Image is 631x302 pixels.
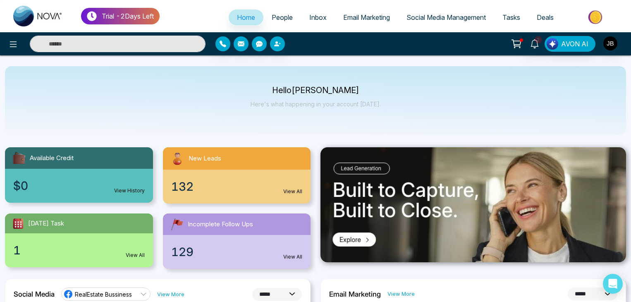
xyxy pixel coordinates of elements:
a: Incomplete Follow Ups129View All [158,213,316,269]
a: 2 [525,36,545,50]
span: 1 [13,242,21,259]
span: AVON AI [561,39,588,49]
img: . [320,147,626,262]
span: Incomplete Follow Ups [188,220,253,229]
span: 129 [171,243,194,261]
img: availableCredit.svg [12,151,26,165]
a: Email Marketing [335,10,398,25]
span: Social Media Management [406,13,486,22]
img: Market-place.gif [566,8,626,26]
span: Inbox [309,13,327,22]
div: Open Intercom Messenger [603,274,623,294]
a: People [263,10,301,25]
a: View All [283,253,302,261]
span: Deals [537,13,554,22]
a: New Leads132View All [158,147,316,204]
a: View All [283,188,302,195]
a: Deals [528,10,562,25]
a: Tasks [494,10,528,25]
img: Nova CRM Logo [13,6,63,26]
img: followUps.svg [170,217,184,232]
img: newLeads.svg [170,151,185,166]
a: Social Media Management [398,10,494,25]
span: RealEstate Bussiness [75,290,132,298]
a: View History [114,187,145,194]
p: Hello [PERSON_NAME] [251,87,381,94]
a: Home [229,10,263,25]
span: Home [237,13,255,22]
img: todayTask.svg [12,217,25,230]
span: 132 [171,178,194,195]
span: New Leads [189,154,221,163]
span: Email Marketing [343,13,390,22]
p: Here's what happening in your account [DATE]. [251,101,381,108]
h2: Social Media [14,290,55,298]
p: Trial - 2 Days Left [102,11,154,21]
button: AVON AI [545,36,595,52]
a: Inbox [301,10,335,25]
a: View More [157,290,184,298]
span: [DATE] Task [28,219,64,228]
a: View All [126,252,145,259]
img: Lead Flow [547,38,558,50]
span: Available Credit [30,153,74,163]
span: People [272,13,293,22]
img: User Avatar [603,36,617,50]
h2: Email Marketing [329,290,381,298]
span: $0 [13,177,28,194]
a: View More [387,290,415,298]
span: Tasks [502,13,520,22]
span: 2 [535,36,542,43]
